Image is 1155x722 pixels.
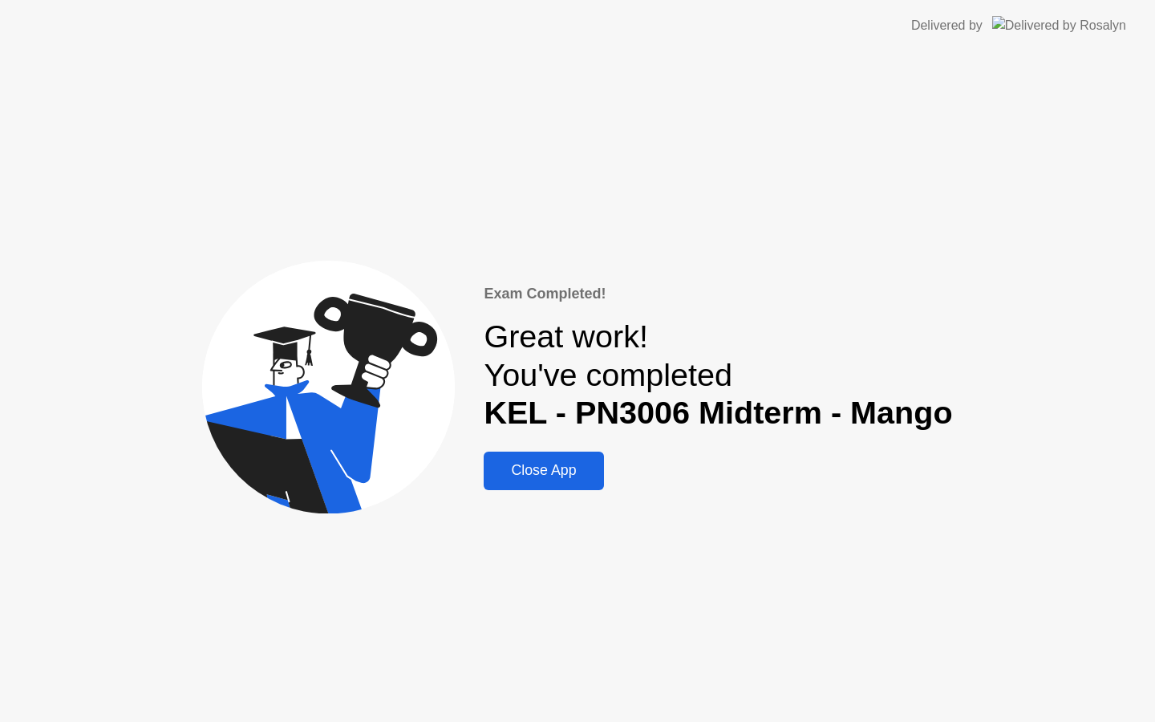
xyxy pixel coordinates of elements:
[911,16,983,35] div: Delivered by
[484,452,603,490] button: Close App
[992,16,1126,34] img: Delivered by Rosalyn
[488,462,598,479] div: Close App
[484,283,952,305] div: Exam Completed!
[484,318,952,432] div: Great work! You've completed
[484,395,952,430] b: KEL - PN3006 Midterm - Mango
